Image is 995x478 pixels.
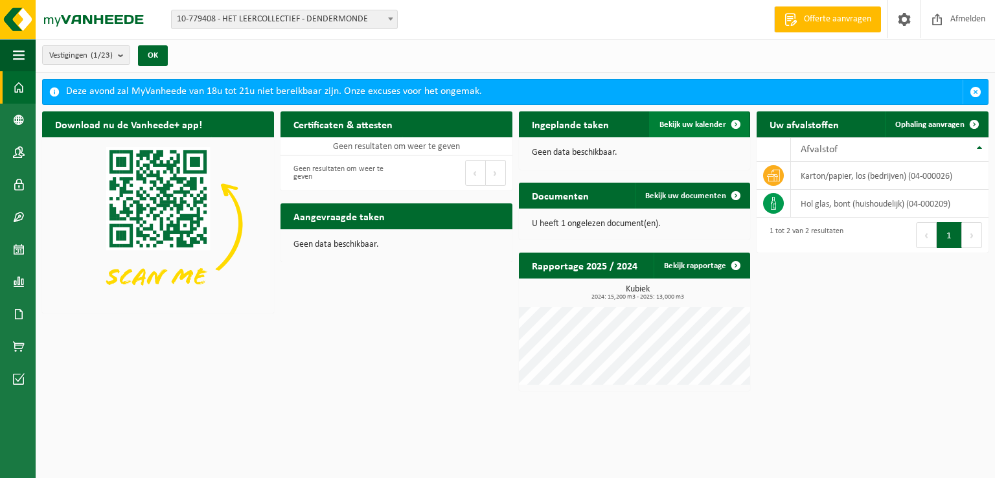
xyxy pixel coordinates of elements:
button: Next [962,222,982,248]
button: OK [138,45,168,66]
h2: Rapportage 2025 / 2024 [519,253,650,278]
td: karton/papier, los (bedrijven) (04-000026) [791,162,989,190]
span: Ophaling aanvragen [895,120,965,129]
span: 10-779408 - HET LEERCOLLECTIEF - DENDERMONDE [172,10,397,28]
div: Geen resultaten om weer te geven [287,159,390,187]
div: Deze avond zal MyVanheede van 18u tot 21u niet bereikbaar zijn. Onze excuses voor het ongemak. [66,80,963,104]
p: Geen data beschikbaar. [293,240,499,249]
button: 1 [937,222,962,248]
button: Previous [916,222,937,248]
span: Bekijk uw documenten [645,192,726,200]
h3: Kubiek [525,285,751,301]
span: Bekijk uw kalender [659,120,726,129]
a: Ophaling aanvragen [885,111,987,137]
img: Download de VHEPlus App [42,137,274,311]
p: U heeft 1 ongelezen document(en). [532,220,738,229]
span: Afvalstof [801,144,838,155]
h2: Uw afvalstoffen [757,111,852,137]
a: Bekijk uw kalender [649,111,749,137]
td: hol glas, bont (huishoudelijk) (04-000209) [791,190,989,218]
h2: Documenten [519,183,602,208]
a: Bekijk uw documenten [635,183,749,209]
span: 10-779408 - HET LEERCOLLECTIEF - DENDERMONDE [171,10,398,29]
span: Offerte aanvragen [801,13,875,26]
h2: Aangevraagde taken [280,203,398,229]
span: 2024: 15,200 m3 - 2025: 13,000 m3 [525,294,751,301]
button: Next [486,160,506,186]
button: Previous [465,160,486,186]
h2: Download nu de Vanheede+ app! [42,111,215,137]
count: (1/23) [91,51,113,60]
h2: Certificaten & attesten [280,111,406,137]
td: Geen resultaten om weer te geven [280,137,512,155]
a: Offerte aanvragen [774,6,881,32]
p: Geen data beschikbaar. [532,148,738,157]
button: Vestigingen(1/23) [42,45,130,65]
h2: Ingeplande taken [519,111,622,137]
div: 1 tot 2 van 2 resultaten [763,221,843,249]
a: Bekijk rapportage [654,253,749,279]
span: Vestigingen [49,46,113,65]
